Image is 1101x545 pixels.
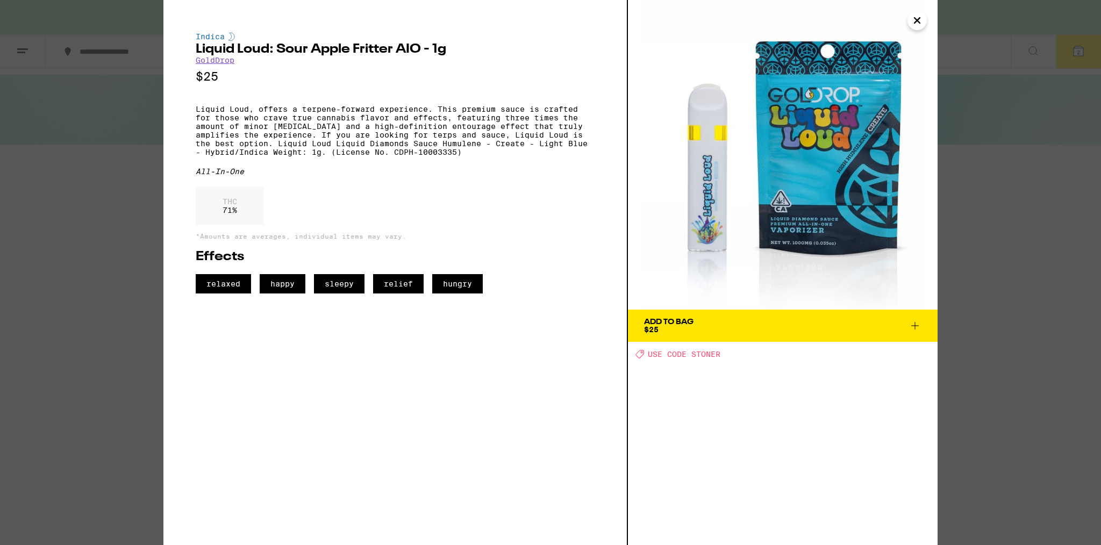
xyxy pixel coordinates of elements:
a: GoldDrop [196,56,234,64]
p: THC [223,197,237,206]
span: USE CODE STONER [648,350,720,358]
span: Hi. Need any help? [6,8,77,16]
span: hungry [432,274,483,293]
button: Add To Bag$25 [628,310,938,342]
div: All-In-One [196,167,595,176]
p: $25 [196,70,595,83]
span: $25 [644,325,659,334]
p: *Amounts are averages, individual items may vary. [196,233,595,240]
img: indicaColor.svg [228,32,235,41]
span: relief [373,274,424,293]
button: Close [907,11,927,30]
div: Indica [196,32,595,41]
span: happy [260,274,305,293]
div: Add To Bag [644,318,694,326]
p: Liquid Loud, offers a terpene-forward experience. This premium sauce is crafted for those who cra... [196,105,595,156]
div: 71 % [196,187,264,225]
h2: Effects [196,250,595,263]
h2: Liquid Loud: Sour Apple Fritter AIO - 1g [196,43,595,56]
span: sleepy [314,274,364,293]
span: relaxed [196,274,251,293]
